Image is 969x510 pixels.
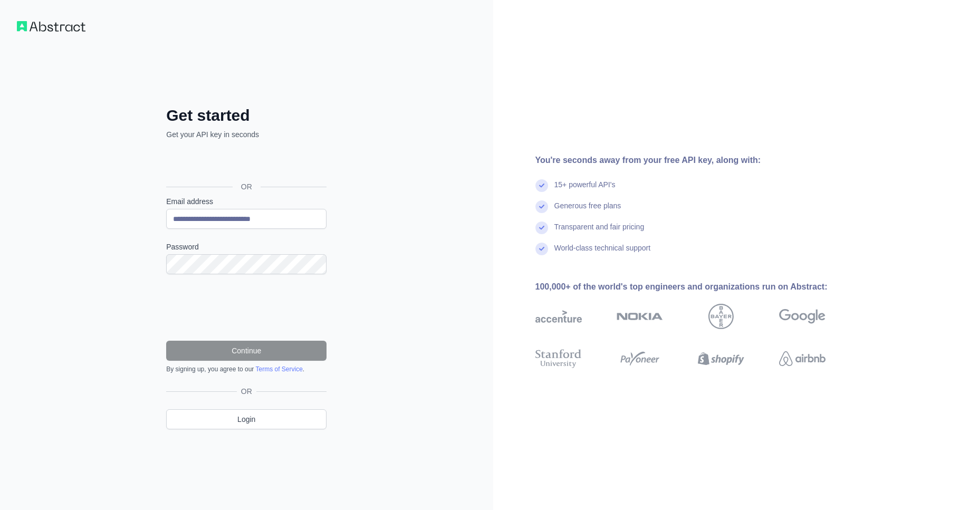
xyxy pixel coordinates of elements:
img: stanford university [535,347,582,370]
h2: Get started [166,106,327,125]
a: Login [166,409,327,429]
img: google [779,304,826,329]
img: nokia [617,304,663,329]
img: bayer [708,304,734,329]
button: Continue [166,341,327,361]
img: shopify [698,347,744,370]
label: Password [166,242,327,252]
div: By signing up, you agree to our . [166,365,327,373]
img: check mark [535,179,548,192]
img: check mark [535,200,548,213]
div: Generous free plans [554,200,621,222]
p: Get your API key in seconds [166,129,327,140]
div: World-class technical support [554,243,651,264]
iframe: Sign in with Google Button [161,151,330,175]
img: check mark [535,243,548,255]
div: Transparent and fair pricing [554,222,645,243]
div: You're seconds away from your free API key, along with: [535,154,859,167]
img: airbnb [779,347,826,370]
span: OR [233,181,261,192]
div: 15+ powerful API's [554,179,616,200]
img: accenture [535,304,582,329]
iframe: reCAPTCHA [166,287,327,328]
div: 100,000+ of the world's top engineers and organizations run on Abstract: [535,281,859,293]
a: Terms of Service [255,365,302,373]
img: Workflow [17,21,85,32]
label: Email address [166,196,327,207]
img: check mark [535,222,548,234]
span: OR [237,386,256,397]
img: payoneer [617,347,663,370]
